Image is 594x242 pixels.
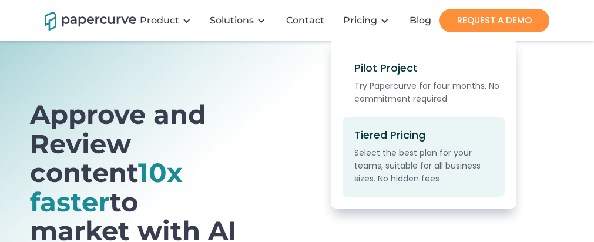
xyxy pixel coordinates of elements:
div: Pilot Project [354,62,418,75]
a: REQUEST A DEMO [439,9,549,32]
a: Blog [401,15,443,26]
div: Blog [410,15,431,26]
span: 10x faster [30,156,183,218]
div: Product [133,3,203,38]
a: Pilot ProjectTry Papercurve for four months. No commitment required [343,50,505,117]
div: Select the best plan for your teams, suitable for all business sizes. No hidden fees [354,146,500,185]
a: home [45,10,121,31]
a: Contact [277,15,336,26]
div: Solutions [203,3,277,38]
div: Contact [286,15,324,26]
div: Pricing [336,3,401,38]
div: Solutions [210,15,254,26]
nav: Pricing [45,38,549,209]
div: Product [140,15,179,26]
a: Pricing [343,15,377,26]
div: Tiered Pricing [354,129,425,142]
a: Tiered PricingSelect the best plan for your teams, suitable for all business sizes. No hidden fees [343,117,505,197]
div: Try Papercurve for four months. No commitment required [354,79,500,105]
